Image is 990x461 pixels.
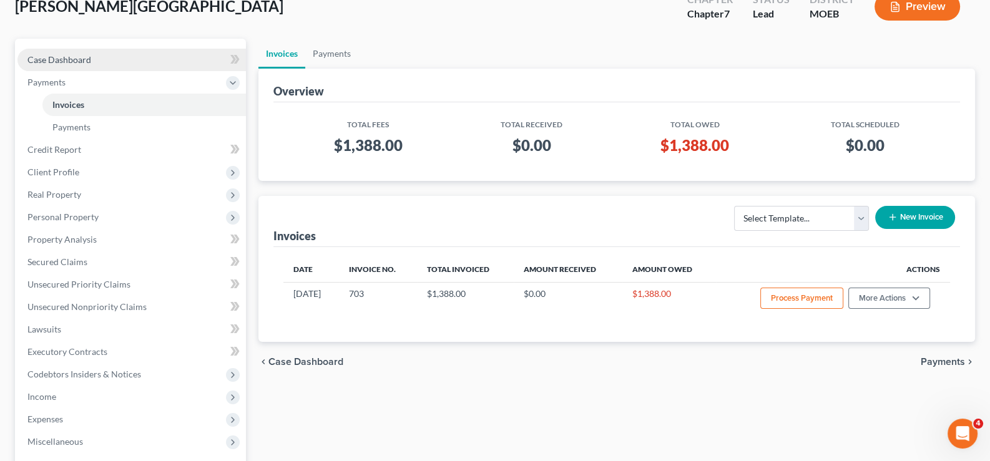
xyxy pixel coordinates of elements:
span: Expenses [27,414,63,424]
span: 7 [724,7,730,19]
a: Unsecured Priority Claims [17,273,246,296]
span: Secured Claims [27,256,87,267]
span: Invoices [52,99,84,110]
i: chevron_left [258,357,268,367]
th: Actions [716,257,950,282]
div: MOEB [810,7,855,21]
span: Codebtors Insiders & Notices [27,369,141,379]
a: Lawsuits [17,318,246,341]
span: Unsecured Nonpriority Claims [27,301,147,312]
span: Property Analysis [27,234,97,245]
a: Payments [305,39,358,69]
span: 4 [973,419,983,429]
h3: $0.00 [790,135,940,155]
td: [DATE] [283,282,339,317]
h3: $0.00 [463,135,600,155]
th: Date [283,257,339,282]
span: Case Dashboard [268,357,343,367]
button: Payments chevron_right [921,357,975,367]
td: $0.00 [514,282,622,317]
a: Case Dashboard [17,49,246,71]
th: Total Owed [610,112,780,130]
th: Total Received [453,112,610,130]
button: More Actions [848,288,930,309]
a: Payments [42,116,246,138]
a: Unsecured Nonpriority Claims [17,296,246,318]
span: Personal Property [27,211,99,222]
span: Lawsuits [27,324,61,334]
div: Lead [753,7,790,21]
th: Total Invoiced [417,257,514,282]
span: Payments [921,357,965,367]
th: Total Scheduled [780,112,950,130]
a: Invoices [258,39,305,69]
h3: $1,388.00 [293,135,443,155]
a: Property Analysis [17,228,246,251]
span: Client Profile [27,167,79,177]
h3: $1,388.00 [620,135,770,155]
th: Amount Received [514,257,622,282]
iframe: Intercom live chat [948,419,978,449]
span: Payments [52,122,91,132]
button: New Invoice [875,206,955,229]
a: Executory Contracts [17,341,246,363]
span: Payments [27,77,66,87]
a: Invoices [42,94,246,116]
i: chevron_right [965,357,975,367]
div: Overview [273,84,324,99]
th: Total Fees [283,112,453,130]
a: Credit Report [17,138,246,161]
td: $1,388.00 [417,282,514,317]
th: Amount Owed [622,257,716,282]
button: chevron_left Case Dashboard [258,357,343,367]
div: Invoices [273,228,316,243]
span: Unsecured Priority Claims [27,279,130,289]
div: Chapter [687,7,733,21]
td: $1,388.00 [622,282,716,317]
a: Secured Claims [17,251,246,273]
span: Executory Contracts [27,346,107,357]
span: Real Property [27,189,81,200]
span: Case Dashboard [27,54,91,65]
span: Credit Report [27,144,81,155]
th: Invoice No. [339,257,417,282]
span: Income [27,391,56,402]
button: Process Payment [760,288,843,309]
td: 703 [339,282,417,317]
span: Miscellaneous [27,436,83,447]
